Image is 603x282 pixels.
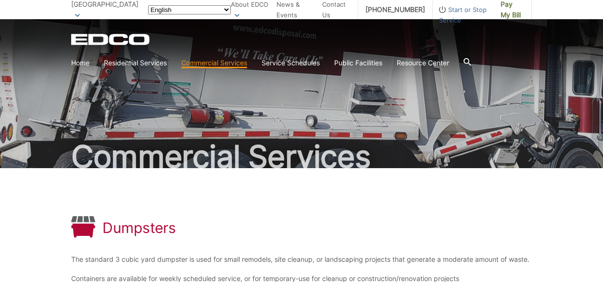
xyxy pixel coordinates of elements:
a: Commercial Services [181,58,247,68]
a: Resource Center [397,58,449,68]
a: Residential Services [104,58,167,68]
h2: Commercial Services [71,141,532,172]
h1: Dumpsters [102,219,176,236]
p: The standard 3 cubic yard dumpster is used for small remodels, site cleanup, or landscaping proje... [71,254,532,265]
a: Home [71,58,89,68]
a: EDCD logo. Return to the homepage. [71,34,151,45]
a: Service Schedules [262,58,320,68]
a: Public Facilities [334,58,382,68]
select: Select a language [148,5,231,14]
